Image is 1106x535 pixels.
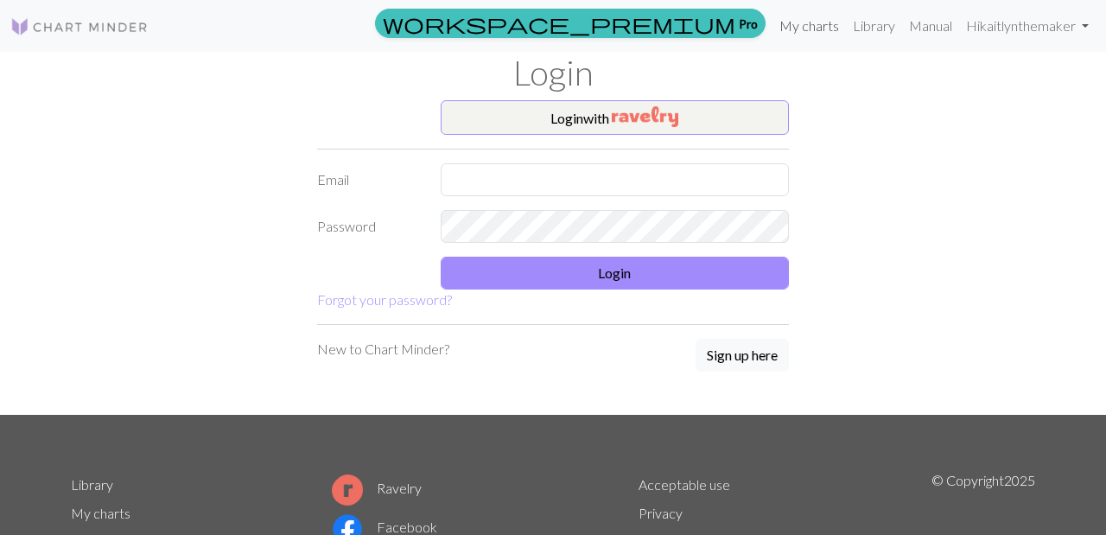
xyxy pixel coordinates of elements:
span: workspace_premium [383,11,735,35]
a: Privacy [639,505,683,521]
a: Facebook [332,519,437,535]
a: Pro [375,9,766,38]
a: Forgot your password? [317,291,452,308]
a: Hikaitlynthemaker [959,9,1096,43]
a: Manual [902,9,959,43]
button: Sign up here [696,339,789,372]
a: Library [71,476,113,493]
label: Password [307,210,430,243]
a: Ravelry [332,480,422,496]
a: Acceptable use [639,476,730,493]
button: Loginwith [441,100,790,135]
a: My charts [71,505,130,521]
p: New to Chart Minder? [317,339,449,360]
img: Ravelry logo [332,474,363,506]
h1: Login [60,52,1046,93]
a: Library [846,9,902,43]
a: Sign up here [696,339,789,373]
button: Login [441,257,790,290]
a: My charts [772,9,846,43]
label: Email [307,163,430,196]
img: Ravelry [612,106,678,127]
img: Logo [10,16,149,37]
